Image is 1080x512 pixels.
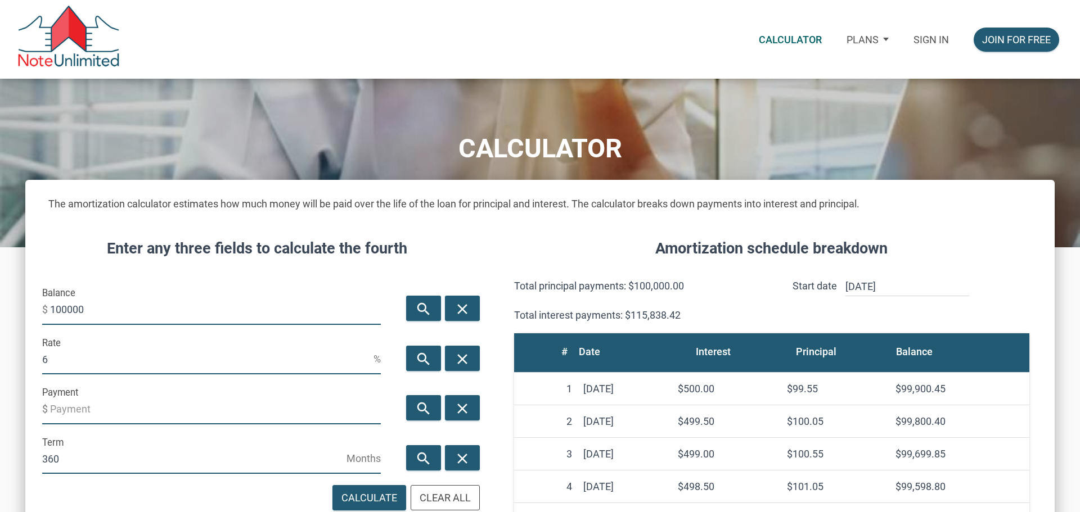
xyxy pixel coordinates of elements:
[456,450,469,467] i: close
[38,237,476,260] h4: Enter any three fields to calculate the fourth
[520,446,573,461] div: 3
[373,350,381,368] span: %
[417,450,430,467] i: search
[406,445,441,470] button: search
[796,342,836,361] div: Principal
[50,294,381,325] input: Balance
[406,395,441,420] button: search
[456,301,469,318] i: close
[420,490,471,505] div: Clear All
[787,381,884,396] div: $99.55
[678,446,775,461] div: $499.00
[417,351,430,368] i: search
[411,485,480,510] button: Clear All
[42,383,78,403] label: Payment
[42,433,64,453] label: Term
[759,34,822,46] p: Calculator
[17,6,120,73] img: NoteUnlimited
[696,342,731,361] div: Interest
[42,400,50,418] span: $
[787,446,884,461] div: $100.55
[520,414,573,429] div: 2
[456,351,469,368] i: close
[38,185,1042,212] h5: The amortization calculator estimates how much money will be paid over the life of the loan for p...
[417,400,430,417] i: search
[746,19,834,60] a: Calculator
[895,446,1024,461] div: $99,699.85
[678,414,775,429] div: $499.50
[896,342,933,361] div: Balance
[561,342,568,361] div: #
[456,400,469,417] i: close
[42,283,75,303] label: Balance
[847,34,879,46] p: Plans
[42,301,50,319] span: $
[583,414,667,429] div: [DATE]
[514,306,759,325] p: Total interest payments: $115,838.42
[583,381,667,396] div: [DATE]
[332,485,406,510] button: Calculate
[445,296,480,321] button: close
[445,445,480,470] button: close
[787,414,884,429] div: $100.05
[787,479,884,494] div: $101.05
[13,134,1068,164] h1: CALCULATOR
[514,277,759,296] p: Total principal payments: $100,000.00
[42,333,61,354] label: Rate
[583,479,667,494] div: [DATE]
[834,19,901,60] button: Plans
[346,450,381,468] span: Months
[50,394,381,424] input: Payment
[520,381,573,396] div: 1
[982,32,1051,47] div: Join for free
[406,346,441,371] button: search
[445,346,480,371] button: close
[445,395,480,420] button: close
[895,479,1024,494] div: $99,598.80
[501,237,1042,260] h4: Amortization schedule breakdown
[901,19,961,60] a: Sign in
[406,296,441,321] button: search
[974,28,1059,52] button: Join for free
[678,479,775,494] div: $498.50
[583,446,667,461] div: [DATE]
[678,381,775,396] div: $500.00
[895,414,1024,429] div: $99,800.40
[520,479,573,494] div: 4
[913,34,949,46] p: Sign in
[42,443,346,474] input: Term
[895,381,1024,396] div: $99,900.45
[42,344,373,374] input: Rate
[417,301,430,318] i: search
[961,19,1072,60] a: Join for free
[793,277,837,325] p: Start date
[579,342,600,361] div: Date
[341,490,397,505] div: Calculate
